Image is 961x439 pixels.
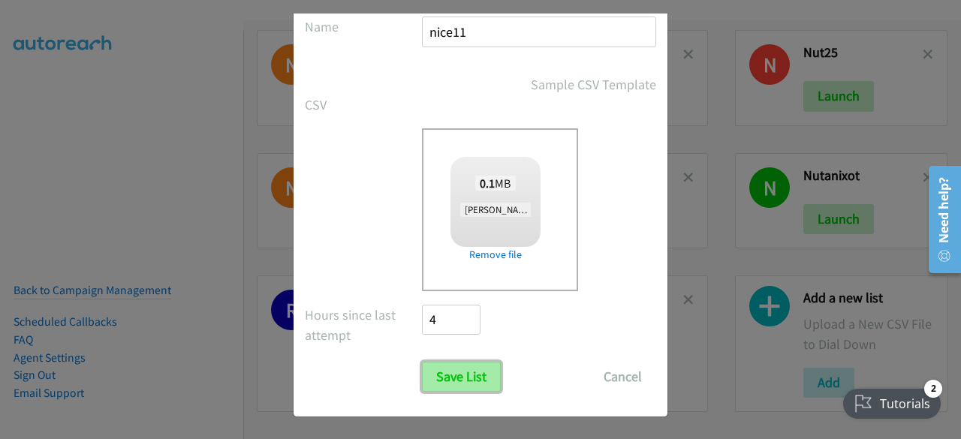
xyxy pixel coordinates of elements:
input: Save List [422,362,501,392]
span: [PERSON_NAME] + NICE 2QQ - [GEOGRAPHIC_DATA] - TAL.csv [460,203,715,217]
strong: 0.1 [480,176,495,191]
iframe: Resource Center [918,160,961,279]
label: Name [305,17,422,37]
a: Remove file [450,247,541,263]
button: Cancel [589,362,656,392]
iframe: Checklist [834,374,950,428]
span: MB [475,176,516,191]
label: CSV [305,95,422,115]
label: Hours since last attempt [305,305,422,345]
a: Sample CSV Template [531,74,656,95]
